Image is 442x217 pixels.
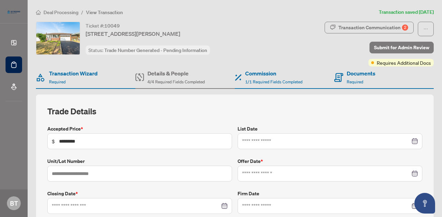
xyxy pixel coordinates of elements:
[10,198,18,208] span: BT
[379,8,434,16] article: Transaction saved [DATE]
[402,24,408,31] div: 2
[238,125,422,133] label: List Date
[147,69,205,77] h4: Details & People
[245,69,302,77] h4: Commission
[44,9,78,15] span: Deal Processing
[423,27,428,31] span: ellipsis
[238,190,422,197] label: Firm Date
[374,42,429,53] span: Submit for Admin Review
[238,157,422,165] label: Offer Date
[245,79,302,84] span: 1/1 Required Fields Completed
[86,9,123,15] span: View Transaction
[104,47,207,53] span: Trade Number Generated - Pending Information
[414,193,435,214] button: Open asap
[81,8,83,16] li: /
[49,69,98,77] h4: Transaction Wizard
[47,125,232,133] label: Accepted Price
[86,45,210,55] div: Status:
[338,22,408,33] div: Transaction Communication
[52,137,55,145] span: $
[325,22,414,33] button: Transaction Communication2
[86,30,180,38] span: [STREET_ADDRESS][PERSON_NAME]
[347,69,375,77] h4: Documents
[47,106,422,117] h2: Trade Details
[86,22,120,30] div: Ticket #:
[377,59,431,66] span: Requires Additional Docs
[347,79,363,84] span: Required
[369,42,434,53] button: Submit for Admin Review
[36,10,41,15] span: home
[147,79,205,84] span: 4/4 Required Fields Completed
[6,9,22,15] img: logo
[104,23,120,29] span: 10049
[49,79,66,84] span: Required
[47,190,232,197] label: Closing Date
[36,22,80,54] img: IMG-W12332185_1.jpg
[47,157,232,165] label: Unit/Lot Number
